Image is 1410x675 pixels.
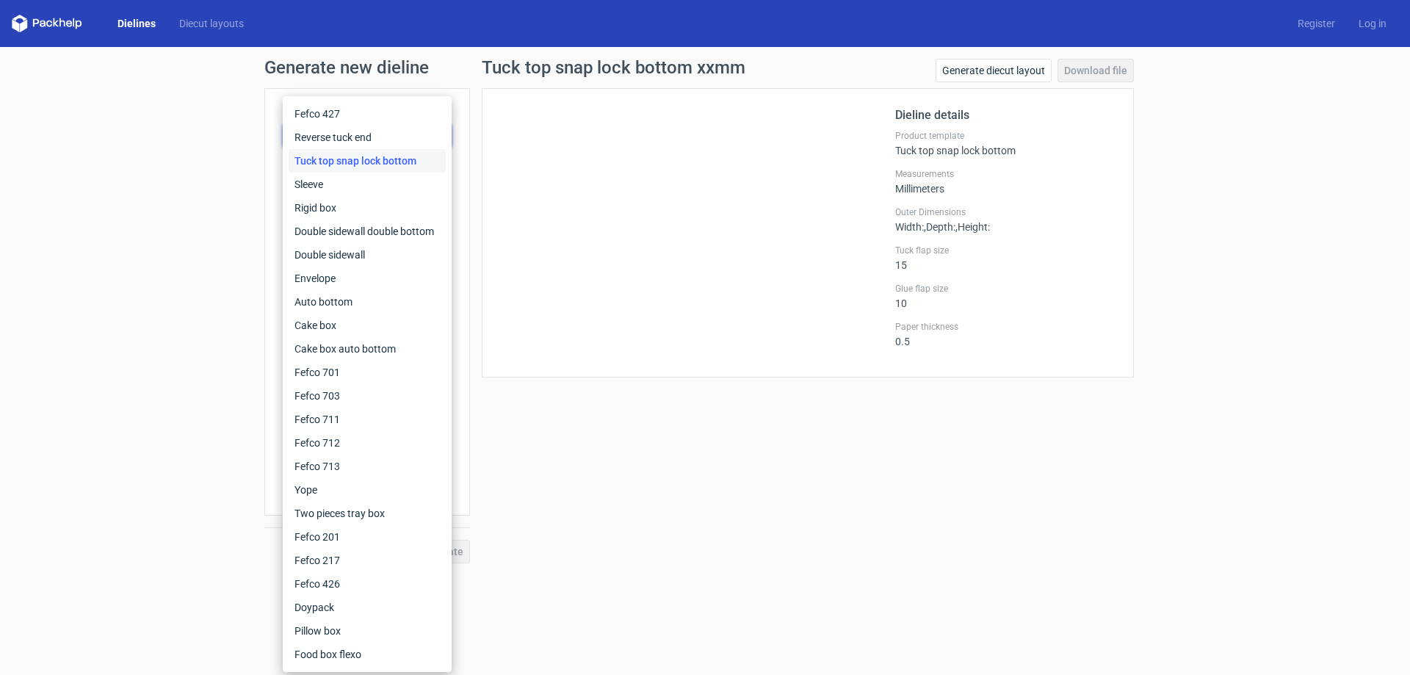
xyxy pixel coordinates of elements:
div: Tuck top snap lock bottom [895,130,1116,156]
div: Fefco 217 [289,549,446,572]
div: Cake box auto bottom [289,337,446,361]
div: Double sidewall [289,243,446,267]
span: , Depth : [924,221,955,233]
a: Register [1286,16,1347,31]
div: Tuck top snap lock bottom [289,149,446,173]
div: 15 [895,245,1116,271]
div: Sleeve [289,173,446,196]
div: 10 [895,283,1116,309]
a: Generate diecut layout [936,59,1052,82]
label: Measurements [895,168,1116,180]
div: Fefco 426 [289,572,446,596]
div: Pillow box [289,619,446,643]
div: Double sidewall double bottom [289,220,446,243]
label: Product template [895,130,1116,142]
div: Rigid box [289,196,446,220]
div: Fefco 427 [289,102,446,126]
div: Fefco 703 [289,384,446,408]
label: Paper thickness [895,321,1116,333]
div: 0.5 [895,321,1116,347]
label: Tuck flap size [895,245,1116,256]
a: Log in [1347,16,1398,31]
div: Envelope [289,267,446,290]
div: Cake box [289,314,446,337]
div: Food box flexo [289,643,446,666]
div: Yope [289,478,446,502]
a: Diecut layouts [167,16,256,31]
div: Fefco 701 [289,361,446,384]
h2: Dieline details [895,107,1116,124]
div: Fefco 713 [289,455,446,478]
div: Millimeters [895,168,1116,195]
div: Auto bottom [289,290,446,314]
h1: Generate new dieline [264,59,1146,76]
span: Width : [895,221,924,233]
h1: Tuck top snap lock bottom xxmm [482,59,745,76]
div: Fefco 711 [289,408,446,431]
label: Outer Dimensions [895,206,1116,218]
label: Glue flap size [895,283,1116,295]
a: Dielines [106,16,167,31]
div: Two pieces tray box [289,502,446,525]
div: Reverse tuck end [289,126,446,149]
span: , Height : [955,221,990,233]
div: Fefco 201 [289,525,446,549]
div: Doypack [289,596,446,619]
div: Fefco 712 [289,431,446,455]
